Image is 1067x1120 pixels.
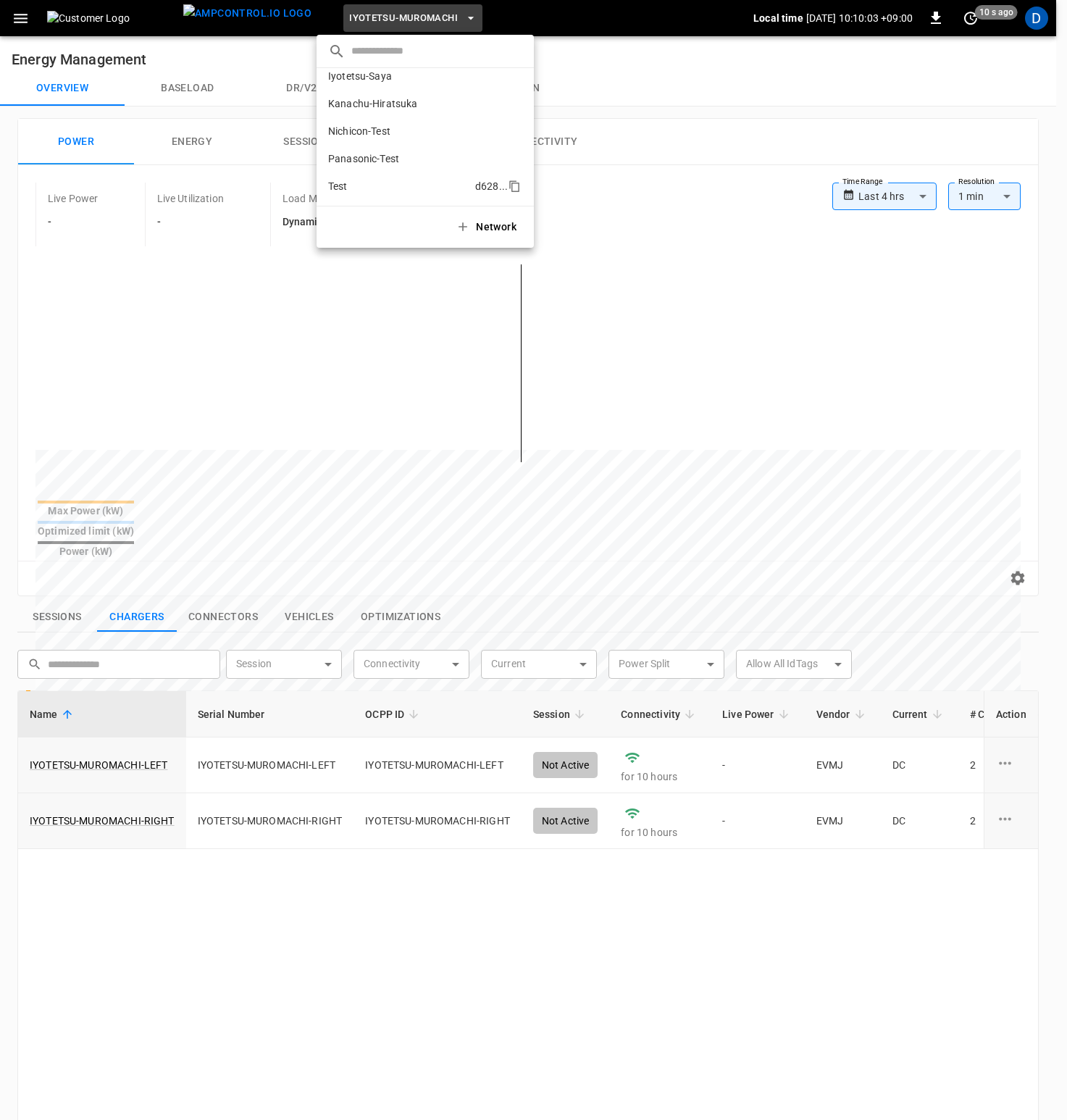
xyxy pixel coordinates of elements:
[328,69,471,83] p: Iyotetsu-Saya
[507,177,523,195] div: copy
[328,179,469,193] p: Test
[328,96,472,111] p: Kanachu-Hiratsuka
[447,212,528,242] button: Network
[328,124,470,138] p: Nichicon-Test
[328,151,472,166] p: Panasonic-Test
